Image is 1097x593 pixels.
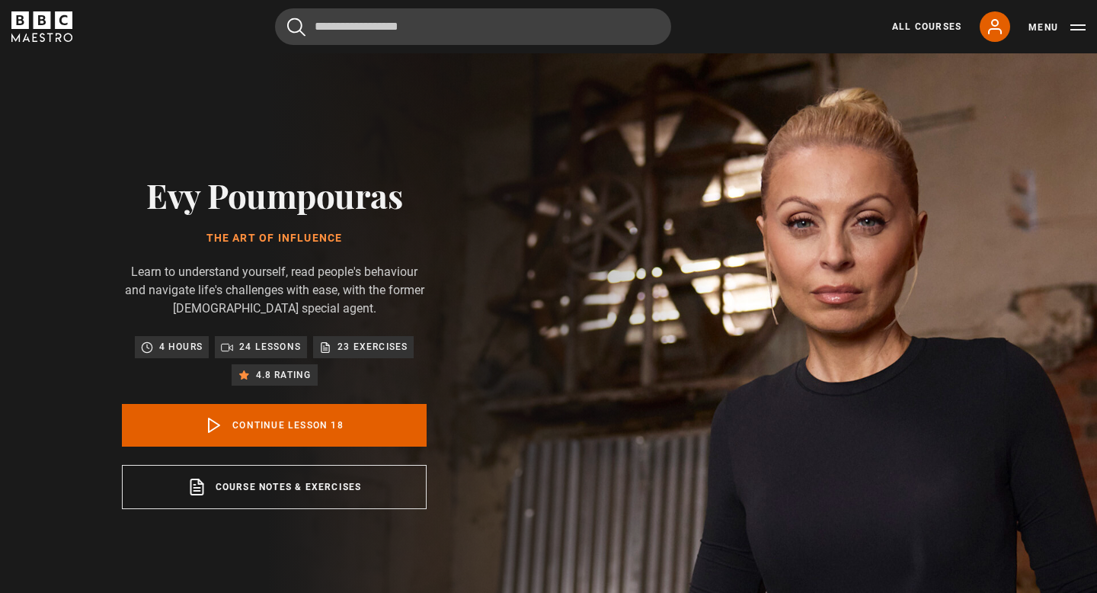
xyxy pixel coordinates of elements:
[122,465,427,509] a: Course notes & exercises
[122,263,427,318] p: Learn to understand yourself, read people's behaviour and navigate life's challenges with ease, w...
[892,20,961,34] a: All Courses
[337,339,408,354] p: 23 exercises
[159,339,203,354] p: 4 hours
[11,11,72,42] svg: BBC Maestro
[287,18,305,37] button: Submit the search query
[1028,20,1086,35] button: Toggle navigation
[239,339,301,354] p: 24 lessons
[275,8,671,45] input: Search
[122,175,427,214] h2: Evy Poumpouras
[122,232,427,245] h1: The Art of Influence
[122,404,427,447] a: Continue lesson 18
[256,367,312,383] p: 4.8 rating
